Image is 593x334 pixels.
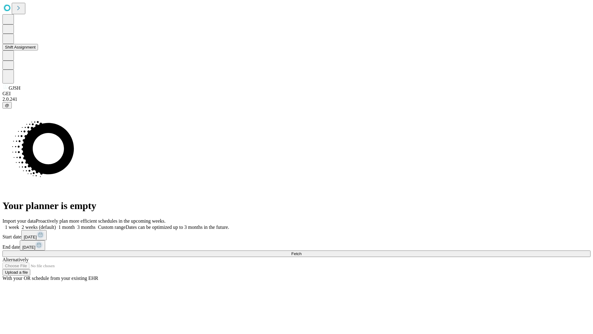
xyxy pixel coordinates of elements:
[98,225,125,230] span: Custom range
[22,245,35,250] span: [DATE]
[2,269,30,276] button: Upload a file
[24,235,37,239] span: [DATE]
[2,96,591,102] div: 2.0.241
[5,225,19,230] span: 1 week
[2,250,591,257] button: Fetch
[2,102,12,109] button: @
[36,218,166,224] span: Proactively plan more efficient schedules in the upcoming weeks.
[126,225,229,230] span: Dates can be optimized up to 3 months in the future.
[77,225,95,230] span: 3 months
[9,85,20,91] span: GJSH
[2,257,28,262] span: Alternatively
[2,91,591,96] div: GEI
[22,225,56,230] span: 2 weeks (default)
[2,200,591,212] h1: Your planner is empty
[2,230,591,240] div: Start date
[2,276,98,281] span: With your OR schedule from your existing EHR
[291,251,301,256] span: Fetch
[5,103,9,108] span: @
[2,44,38,50] button: Shift Assignment
[21,230,47,240] button: [DATE]
[2,218,36,224] span: Import your data
[20,240,45,250] button: [DATE]
[58,225,75,230] span: 1 month
[2,240,591,250] div: End date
